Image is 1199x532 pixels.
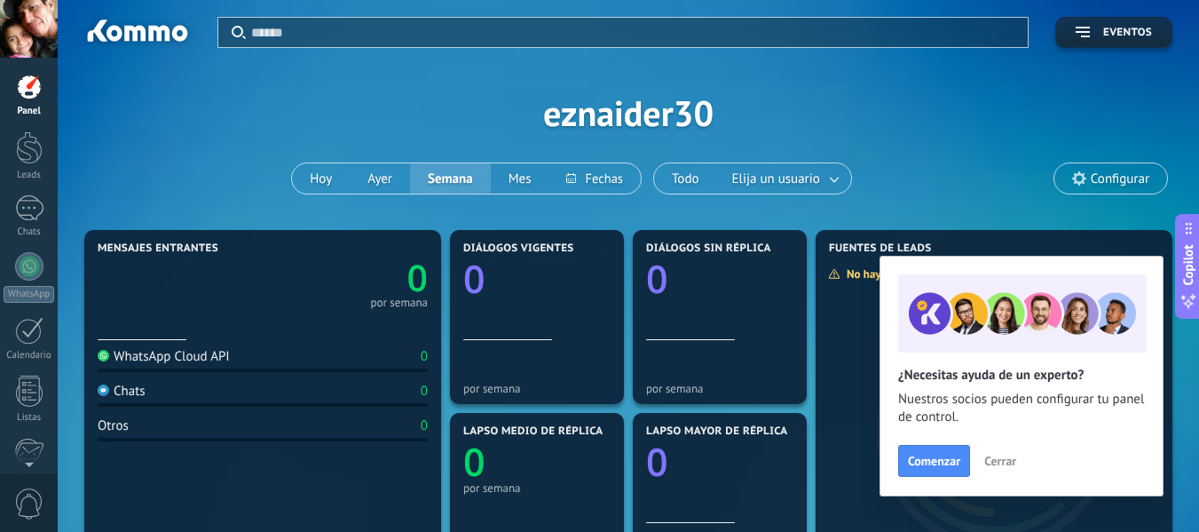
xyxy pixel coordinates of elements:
text: 0 [463,252,485,305]
text: 0 [407,253,428,303]
div: por semana [646,382,793,395]
text: 0 [646,252,668,305]
div: Chats [98,383,146,400]
text: 0 [463,435,485,488]
a: 0 [263,253,428,303]
span: Cerrar [984,455,1016,467]
button: Elija un usuario [717,163,851,194]
div: 0 [421,383,428,400]
button: Semana [410,163,491,194]
img: Chats [98,385,109,396]
span: Configurar [1091,171,1149,187]
h2: ¿Necesitas ayuda de un experto? [898,367,1145,384]
span: Diálogos vigentes [463,242,574,255]
div: Listas [4,412,55,424]
div: Panel [4,106,55,117]
div: Otros [98,417,129,434]
span: Lapso mayor de réplica [646,425,787,438]
span: Mensajes entrantes [98,242,218,255]
button: Eventos [1055,17,1172,48]
div: por semana [370,298,428,307]
button: Hoy [292,163,350,194]
span: Comenzar [908,455,960,467]
span: Eventos [1103,27,1152,39]
text: 0 [646,435,668,488]
div: WhatsApp [4,286,54,303]
img: WhatsApp Cloud API [98,350,109,361]
button: Fechas [548,163,640,194]
span: Elija un usuario [729,167,824,191]
button: Mes [491,163,549,194]
div: Calendario [4,350,55,361]
span: Fuentes de leads [829,242,932,255]
span: Copilot [1179,244,1197,285]
button: Ayer [350,163,410,194]
button: Todo [654,163,717,194]
div: por semana [463,481,611,495]
div: Leads [4,170,55,181]
div: WhatsApp Cloud API [98,348,230,365]
span: Lapso medio de réplica [463,425,603,438]
div: Chats [4,226,55,238]
div: 0 [421,348,428,365]
span: Nuestros socios pueden configurar tu panel de control. [898,391,1145,426]
div: No hay suficientes datos para mostrar [828,266,1044,282]
button: Cerrar [976,448,1024,474]
div: por semana [463,382,611,395]
span: Diálogos sin réplica [646,242,771,255]
button: Comenzar [898,445,970,477]
div: 0 [421,417,428,434]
